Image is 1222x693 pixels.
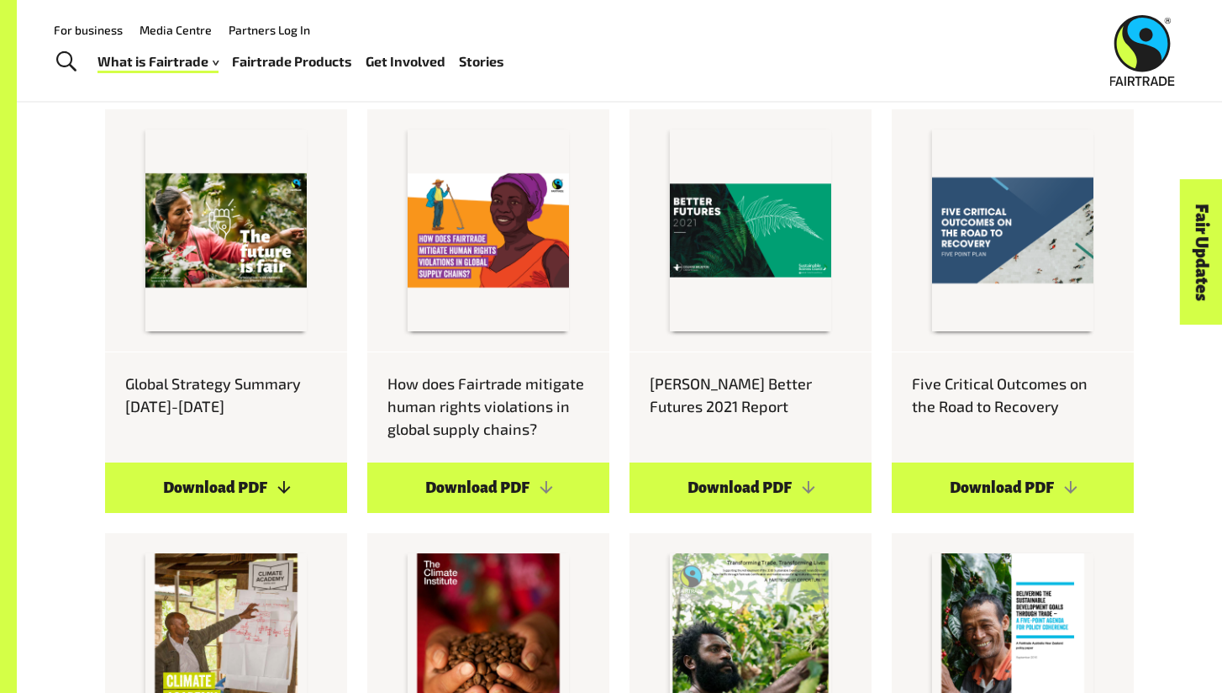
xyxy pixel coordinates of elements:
a: What is Fairtrade [97,50,219,74]
a: Stories [459,50,504,74]
a: Partners Log In [229,23,310,37]
a: For business [54,23,123,37]
a: Download PDF [629,463,872,513]
img: Fairtrade Australia New Zealand logo [1110,15,1175,86]
a: Toggle Search [45,41,87,83]
a: Download PDF [367,463,609,513]
a: Download PDF [892,463,1134,513]
a: Fairtrade Products [232,50,352,74]
a: Get Involved [366,50,445,74]
a: Media Centre [140,23,212,37]
a: Download PDF [105,463,347,513]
